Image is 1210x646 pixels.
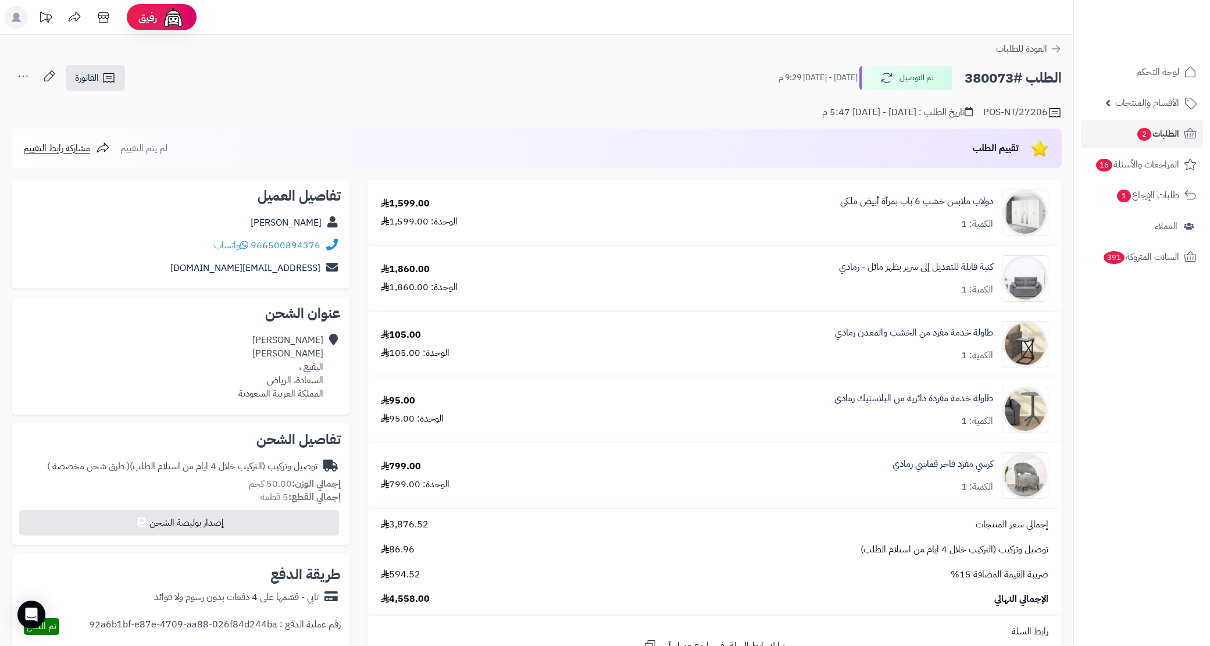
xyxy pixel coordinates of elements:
[381,593,430,606] span: 4,558.00
[21,189,341,203] h2: تفاصيل العميل
[381,518,429,531] span: 3,876.52
[839,260,993,274] a: كنبة قابلة للتعديل إلى سرير بظهر مائل - رمادي
[1081,58,1203,86] a: لوحة التحكم
[21,306,341,320] h2: عنوان الشحن
[292,477,341,491] strong: إجمالي الوزن:
[381,460,421,473] div: 799.00
[17,601,45,629] div: Open Intercom Messenger
[288,490,341,504] strong: إجمالي القطع:
[961,283,993,297] div: الكمية: 1
[822,106,973,119] div: تاريخ الطلب : [DATE] - [DATE] 5:47 م
[66,65,125,91] a: الفاتورة
[1102,249,1179,265] span: السلات المتروكة
[238,334,323,400] div: [PERSON_NAME] [PERSON_NAME] البقيع ، السعادة، الرياض المملكة العربية السعودية
[861,543,1048,556] span: توصيل وتركيب (التركيب خلال 4 ايام من استلام الطلب)
[1002,387,1048,433] img: 1752310552-1-90x90.jpg
[23,141,90,155] span: مشاركة رابط التقييم
[1136,126,1179,142] span: الطلبات
[859,66,952,90] button: تم التوصيل
[1116,187,1179,204] span: طلبات الإرجاع
[1002,452,1048,499] img: 1757328404-1-90x90.jpg
[381,347,449,360] div: الوحدة: 105.00
[961,217,993,231] div: الكمية: 1
[381,329,421,342] div: 105.00
[162,6,185,29] img: ai-face.png
[1002,255,1048,302] img: 1748346358-1-90x90.jpg
[893,458,993,471] a: كرسي مفرد فاخر قماشي رمادي
[983,106,1062,120] div: POS-NT/27206
[381,197,430,210] div: 1,599.00
[249,477,341,491] small: 50.00 كجم
[951,568,1048,581] span: ضريبة القيمة المضافة 15%
[170,261,320,275] a: [EMAIL_ADDRESS][DOMAIN_NAME]
[996,42,1047,56] span: العودة للطلبات
[961,349,993,362] div: الكمية: 1
[994,593,1048,606] span: الإجمالي النهائي
[1081,243,1203,271] a: السلات المتروكة391
[961,415,993,428] div: الكمية: 1
[1081,120,1203,148] a: الطلبات2
[120,141,167,155] span: لم يتم التقييم
[381,263,430,276] div: 1,860.00
[47,460,317,473] div: توصيل وتركيب (التركيب خلال 4 ايام من استلام الطلب)
[1095,156,1179,173] span: المراجعات والأسئلة
[1137,128,1151,141] span: 2
[381,394,415,408] div: 95.00
[1002,321,1048,367] img: 1750068437-1-90x90.jpg
[835,326,993,340] a: طاولة خدمة مفرد من الخشب والمعدن رمادي
[779,72,858,84] small: [DATE] - [DATE] 9:29 م
[381,412,444,426] div: الوحدة: 95.00
[976,518,1048,531] span: إجمالي سعر المنتجات
[996,42,1062,56] a: العودة للطلبات
[1096,159,1112,172] span: 16
[840,195,993,208] a: دولاب ملابس خشب 6 باب بمرآة أبيض ملكي
[270,568,341,581] h2: طريقة الدفع
[1104,251,1125,264] span: 391
[381,281,458,294] div: الوحدة: 1,860.00
[1002,190,1048,236] img: 1733065410-1-90x90.jpg
[21,433,341,447] h2: تفاصيل الشحن
[1115,95,1179,111] span: الأقسام والمنتجات
[381,568,420,581] span: 594.52
[973,141,1019,155] span: تقييم الطلب
[260,490,341,504] small: 5 قطعة
[1131,31,1199,56] img: logo-2.png
[1155,218,1177,234] span: العملاء
[75,71,99,85] span: الفاتورة
[251,216,322,230] a: [PERSON_NAME]
[834,392,993,405] a: طاولة خدمة مفردة دائرية من البلاستيك رمادي
[1081,212,1203,240] a: العملاء
[138,10,157,24] span: رفيق
[251,238,320,252] a: 966500894376
[47,459,130,473] span: ( طرق شحن مخصصة )
[19,510,339,536] button: إصدار بوليصة الشحن
[1081,151,1203,179] a: المراجعات والأسئلة16
[1136,64,1179,80] span: لوحة التحكم
[381,215,458,229] div: الوحدة: 1,599.00
[372,625,1057,638] div: رابط السلة
[154,591,319,604] div: تابي - قسّمها على 4 دفعات بدون رسوم ولا فوائد
[1081,181,1203,209] a: طلبات الإرجاع1
[381,543,415,556] span: 86.96
[1117,190,1131,202] span: 1
[961,480,993,494] div: الكمية: 1
[31,6,60,32] a: تحديثات المنصة
[381,478,449,491] div: الوحدة: 799.00
[214,238,248,252] a: واتساب
[89,618,341,635] div: رقم عملية الدفع : 92a6b1bf-e87e-4709-aa88-026f84d244ba
[23,141,110,155] a: مشاركة رابط التقييم
[965,66,1062,90] h2: الطلب #380073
